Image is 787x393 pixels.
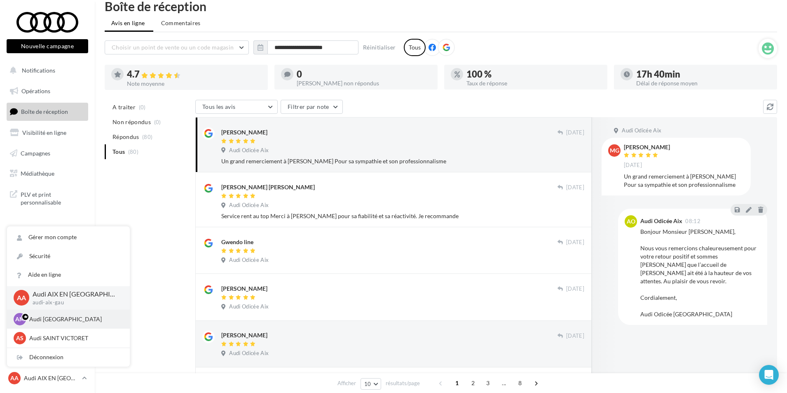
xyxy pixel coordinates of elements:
span: (80) [142,134,152,140]
a: PLV et print personnalisable [5,186,90,210]
a: AA Audi AIX EN [GEOGRAPHIC_DATA] [7,370,88,386]
div: Service rent au top Merci à [PERSON_NAME] pour sa fiabilité et sa réactivité. Je recommande [221,212,584,220]
a: Visibilité en ligne [5,124,90,141]
a: Campagnes [5,145,90,162]
span: résultats/page [386,379,420,387]
a: Médiathèque [5,165,90,182]
span: Audi Odicée Aix [229,257,269,264]
span: Audi Odicée Aix [229,147,269,154]
span: Commentaires [161,19,201,27]
p: Audi SAINT VICTORET [29,334,120,342]
div: Taux de réponse [466,80,601,86]
span: Visibilité en ligne [22,129,66,136]
a: Opérations [5,82,90,100]
span: Opérations [21,87,50,94]
span: Tous les avis [202,103,236,110]
span: 10 [364,381,371,387]
a: Sécurité [7,247,130,266]
span: Non répondus [112,118,151,126]
div: Délai de réponse moyen [636,80,771,86]
p: Audi AIX EN [GEOGRAPHIC_DATA] [24,374,79,382]
span: AA [10,374,19,382]
span: Médiathèque [21,170,54,177]
div: 17h 40min [636,70,771,79]
div: [PERSON_NAME] [624,144,670,150]
div: Audi Odicée Aix [640,218,682,224]
div: [PERSON_NAME] [221,331,267,339]
span: Afficher [337,379,356,387]
div: Note moyenne [127,81,261,87]
button: Notifications [5,62,87,79]
span: 3 [481,377,494,390]
a: Aide en ligne [7,266,130,284]
span: Audi Odicée Aix [229,202,269,209]
span: AA [17,293,26,303]
div: Déconnexion [7,348,130,367]
span: Campagnes [21,149,50,156]
span: Boîte de réception [21,108,68,115]
span: [DATE] [624,162,642,169]
span: MG [610,146,619,155]
span: [DATE] [566,332,584,340]
span: A traiter [112,103,136,111]
span: [DATE] [566,285,584,293]
div: [PERSON_NAME] [221,128,267,136]
span: [DATE] [566,129,584,136]
span: 08:12 [685,219,700,224]
button: Filtrer par note [281,100,343,114]
div: Un grand remerciement à [PERSON_NAME] Pour sa sympathie et son professionnalisme [624,172,744,189]
div: [PERSON_NAME] [221,285,267,293]
div: 0 [297,70,431,79]
span: (0) [139,104,146,111]
div: [PERSON_NAME] non répondus [297,80,431,86]
button: Réinitialiser [360,42,399,52]
a: Gérer mon compte [7,228,130,247]
button: Nouvelle campagne [7,39,88,53]
p: Audi AIX EN [GEOGRAPHIC_DATA] [33,289,117,299]
span: 8 [513,377,527,390]
span: ... [497,377,511,390]
button: Choisir un point de vente ou un code magasin [105,40,249,54]
div: Bonjour Monsieur [PERSON_NAME], Nous vous remercions chaleureusement pour votre retour positif et... [640,228,761,318]
div: 4.7 [127,70,261,79]
span: [DATE] [566,184,584,191]
div: Open Intercom Messenger [759,365,779,385]
span: (0) [154,119,161,125]
a: Boîte de réception [5,103,90,120]
span: Répondus [112,133,139,141]
span: Audi Odicée Aix [229,303,269,311]
p: audi-aix-gau [33,299,117,306]
div: Un grand remerciement à [PERSON_NAME] Pour sa sympathie et son professionnalisme [221,157,584,165]
span: PLV et print personnalisable [21,189,85,207]
div: 100 % [466,70,601,79]
span: AS [16,334,23,342]
div: Gwendo line [221,238,253,246]
span: AM [15,315,25,323]
p: Audi [GEOGRAPHIC_DATA] [29,315,120,323]
span: AO [627,217,635,226]
span: Audi Odicée Aix [622,127,661,134]
button: Tous les avis [195,100,278,114]
span: [DATE] [566,239,584,246]
button: 10 [361,378,382,390]
span: Choisir un point de vente ou un code magasin [112,44,234,51]
span: Audi Odicée Aix [229,350,269,357]
div: [PERSON_NAME] [PERSON_NAME] [221,183,315,191]
span: 1 [450,377,464,390]
span: 2 [466,377,480,390]
div: Tous [404,39,426,56]
span: Notifications [22,67,55,74]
